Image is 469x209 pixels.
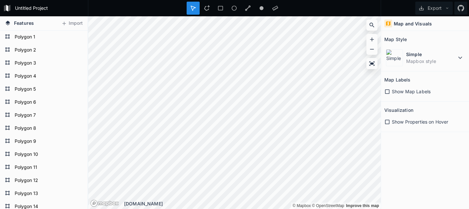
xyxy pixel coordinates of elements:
[415,2,453,15] button: Export
[406,58,456,65] dd: Mapbox style
[58,18,86,29] button: Import
[90,200,119,207] a: Mapbox logo
[384,34,407,44] h2: Map Style
[292,203,311,208] a: Mapbox
[394,20,432,27] h4: Map and Visuals
[384,105,413,115] h2: Visualization
[386,49,403,66] img: Simple
[384,75,410,85] h2: Map Labels
[392,88,431,95] span: Show Map Labels
[312,203,344,208] a: OpenStreetMap
[406,51,456,58] dt: Simple
[124,200,381,207] div: [DOMAIN_NAME]
[14,20,34,26] span: Features
[392,118,448,125] span: Show Properties on Hover
[346,203,379,208] a: Map feedback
